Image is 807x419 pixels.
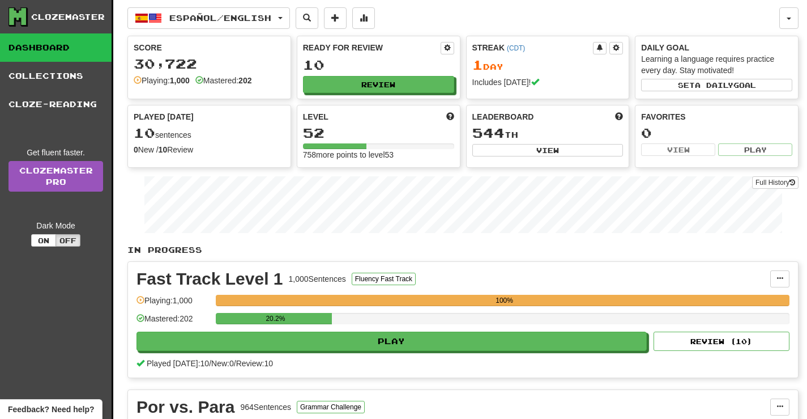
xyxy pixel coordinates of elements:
span: Score more points to level up [446,111,454,122]
div: 964 Sentences [240,401,291,413]
div: Favorites [641,111,792,122]
div: Streak [472,42,593,53]
div: Daily Goal [641,42,792,53]
span: Español / English [169,13,271,23]
div: 1,000 Sentences [289,273,346,285]
div: Ready for Review [303,42,441,53]
strong: 10 [159,145,168,154]
span: / [209,359,211,368]
div: New / Review [134,144,285,155]
strong: 1,000 [170,76,190,85]
div: Fast Track Level 1 [136,270,283,287]
div: Includes [DATE]! [472,77,624,88]
div: th [472,126,624,141]
div: 0 [641,126,792,140]
div: Learning a language requires practice every day. Stay motivated! [641,53,792,76]
div: Dark Mode [8,220,103,231]
a: (CDT) [507,44,525,52]
button: Seta dailygoal [641,79,792,91]
span: This week in points, UTC [615,111,623,122]
div: 20.2% [219,313,331,324]
button: Grammar Challenge [297,401,365,413]
button: Add sentence to collection [324,7,347,29]
button: Play [136,332,647,351]
div: 758 more points to level 53 [303,149,454,160]
div: sentences [134,126,285,141]
div: Mastered: [195,75,252,86]
span: Level [303,111,328,122]
button: Español/English [127,7,290,29]
button: View [472,144,624,156]
button: More stats [352,7,375,29]
span: 10 [134,125,155,141]
div: Clozemaster [31,11,105,23]
span: 1 [472,57,483,73]
span: / [234,359,236,368]
button: Review [303,76,454,93]
span: Played [DATE]: 10 [147,359,209,368]
div: Playing: [134,75,190,86]
span: Played [DATE] [134,111,194,122]
span: Leaderboard [472,111,534,122]
button: Full History [752,176,799,189]
button: Review (10) [654,332,789,351]
button: Play [718,143,792,156]
button: View [641,143,715,156]
span: Open feedback widget [8,404,94,415]
button: Fluency Fast Track [352,273,416,285]
div: Get fluent faster. [8,147,103,158]
div: 30,722 [134,57,285,71]
div: 100% [219,295,789,306]
span: New: 0 [211,359,234,368]
button: Search sentences [296,7,318,29]
strong: 202 [238,76,251,85]
span: 544 [472,125,505,141]
a: ClozemasterPro [8,161,103,192]
p: In Progress [127,244,799,256]
span: Review: 10 [236,359,273,368]
span: a daily [695,81,733,89]
button: Off [55,234,80,247]
div: 52 [303,126,454,140]
div: Playing: 1,000 [136,295,210,314]
div: Por vs. Para [136,399,234,416]
div: Score [134,42,285,53]
button: On [31,234,56,247]
div: 10 [303,58,454,72]
div: Day [472,58,624,73]
div: Mastered: 202 [136,313,210,332]
strong: 0 [134,145,138,154]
